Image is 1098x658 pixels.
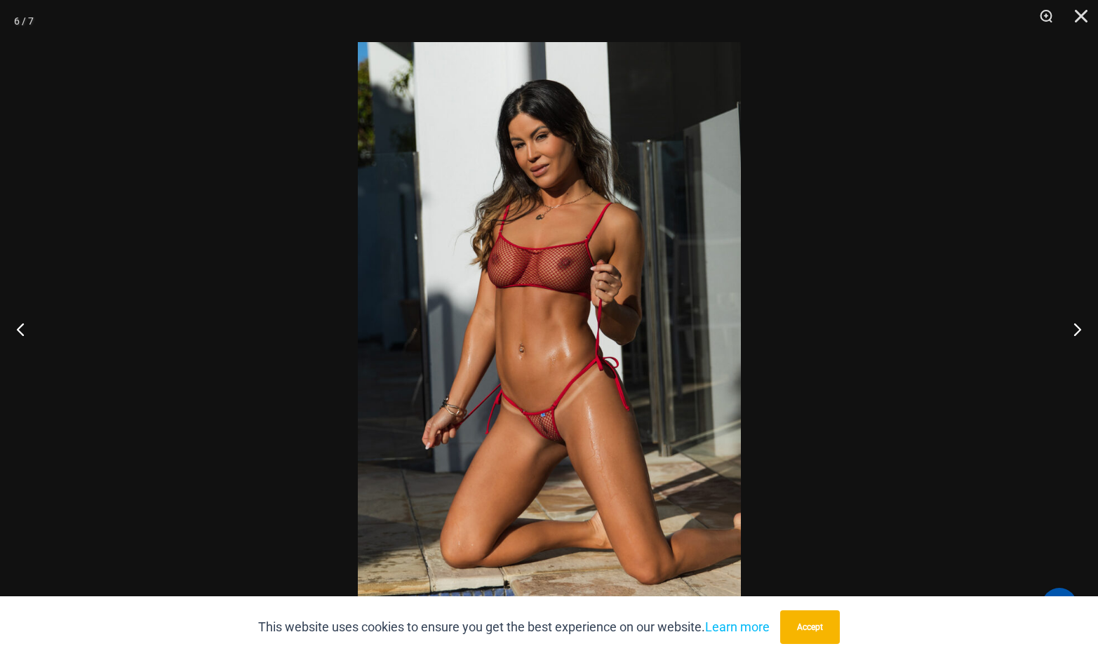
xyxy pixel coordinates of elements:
a: Learn more [705,619,770,634]
img: Summer Storm Red 332 Crop Top 456 Micro 02 [358,42,741,616]
button: Accept [780,610,840,644]
button: Next [1045,294,1098,364]
div: 6 / 7 [14,11,34,32]
p: This website uses cookies to ensure you get the best experience on our website. [258,617,770,638]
